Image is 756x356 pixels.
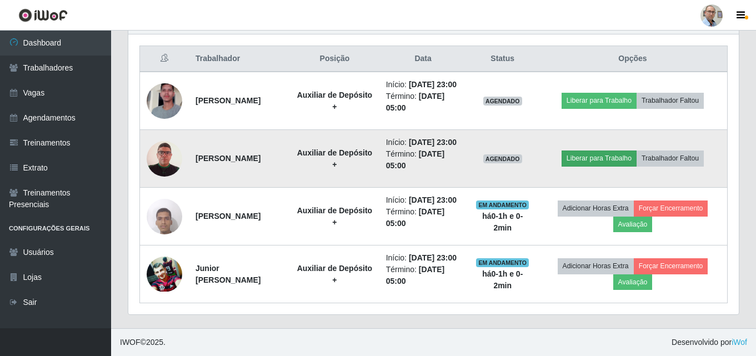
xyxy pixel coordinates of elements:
button: Avaliação [613,274,653,290]
li: Término: [386,264,460,287]
th: Status [467,46,538,72]
strong: Junior [PERSON_NAME] [196,264,261,284]
strong: Auxiliar de Depósito + [297,91,372,111]
button: Avaliação [613,217,653,232]
th: Trabalhador [189,46,290,72]
strong: Auxiliar de Depósito + [297,206,372,227]
strong: há 0-1 h e 0-2 min [482,269,523,290]
li: Início: [386,79,460,91]
time: [DATE] 23:00 [409,253,457,262]
a: iWof [732,338,747,347]
strong: [PERSON_NAME] [196,212,261,220]
strong: Auxiliar de Depósito + [297,264,372,284]
span: Desenvolvido por [672,337,747,348]
strong: [PERSON_NAME] [196,154,261,163]
time: [DATE] 23:00 [409,138,457,147]
button: Trabalhador Faltou [637,151,704,166]
time: [DATE] 23:00 [409,195,457,204]
span: EM ANDAMENTO [476,200,529,209]
th: Data [379,46,467,72]
span: AGENDADO [483,97,522,106]
img: CoreUI Logo [18,8,68,22]
span: AGENDADO [483,154,522,163]
button: Forçar Encerramento [634,258,708,274]
li: Término: [386,91,460,114]
li: Início: [386,252,460,264]
strong: há 0-1 h e 0-2 min [482,212,523,232]
button: Adicionar Horas Extra [558,258,634,274]
th: Posição [290,46,379,72]
span: IWOF [120,338,141,347]
li: Término: [386,148,460,172]
button: Adicionar Horas Extra [558,200,634,216]
span: © 2025 . [120,337,166,348]
img: 1747155708946.jpeg [147,257,182,292]
strong: [PERSON_NAME] [196,96,261,105]
img: 1746972058547.jpeg [147,193,182,240]
span: EM ANDAMENTO [476,258,529,267]
img: 1746885131832.jpeg [147,133,182,184]
time: [DATE] 23:00 [409,80,457,89]
button: Forçar Encerramento [634,200,708,216]
li: Início: [386,194,460,206]
button: Liberar para Trabalho [562,151,637,166]
button: Liberar para Trabalho [562,93,637,108]
li: Início: [386,137,460,148]
li: Término: [386,206,460,229]
img: 1740068421088.jpeg [147,69,182,133]
th: Opções [538,46,728,72]
button: Trabalhador Faltou [637,93,704,108]
strong: Auxiliar de Depósito + [297,148,372,169]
